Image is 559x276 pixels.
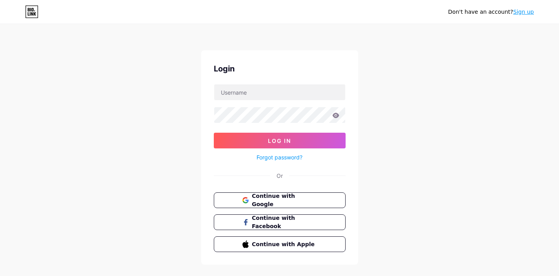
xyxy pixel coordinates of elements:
a: Sign up [513,9,534,15]
div: Don't have an account? [448,8,534,16]
div: Or [277,172,283,180]
input: Username [214,84,345,100]
button: Continue with Google [214,192,346,208]
div: Login [214,63,346,75]
button: Continue with Apple [214,236,346,252]
span: Continue with Apple [252,240,317,249]
a: Forgot password? [257,153,302,161]
span: Continue with Google [252,192,317,208]
span: Log In [268,137,291,144]
button: Log In [214,133,346,148]
span: Continue with Facebook [252,214,317,230]
button: Continue with Facebook [214,214,346,230]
